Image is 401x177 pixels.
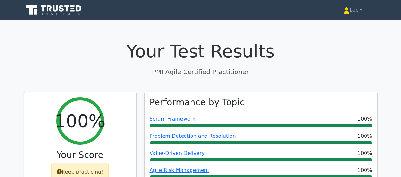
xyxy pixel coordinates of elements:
[55,110,105,131] h2: 100%
[29,150,131,161] h3: Your Score
[150,116,196,122] a: Scrum Framework
[24,67,378,77] p: PMI Agile Certified Practitioner
[150,97,245,108] h3: Performance by Topic
[358,115,372,123] span: 100%
[358,132,372,140] span: 100%
[150,167,210,173] a: Agile Risk Management
[358,149,372,157] span: 100%
[358,167,372,174] span: 100%
[24,41,378,62] h1: Your Test Results
[328,4,377,16] a: Loc
[150,133,236,139] a: Problem Detection and Resolution
[150,150,205,156] a: Value-Driven Delivery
